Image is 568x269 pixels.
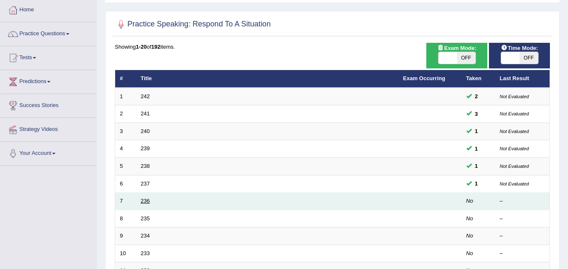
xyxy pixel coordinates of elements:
[466,215,473,222] em: No
[141,198,150,204] a: 236
[500,232,545,240] div: –
[466,198,473,204] em: No
[500,215,545,223] div: –
[500,164,529,169] small: Not Evaluated
[500,146,529,151] small: Not Evaluated
[115,227,136,245] td: 9
[151,44,161,50] b: 192
[0,46,96,67] a: Tests
[115,43,550,51] div: Showing of items.
[403,75,445,81] a: Exam Occurring
[520,52,538,64] span: OFF
[500,129,529,134] small: Not Evaluated
[0,70,96,91] a: Predictions
[466,250,473,256] em: No
[141,215,150,222] a: 235
[141,180,150,187] a: 237
[115,105,136,123] td: 2
[141,250,150,256] a: 233
[500,181,529,186] small: Not Evaluated
[115,140,136,158] td: 4
[141,145,150,151] a: 239
[141,163,150,169] a: 238
[466,232,473,239] em: No
[472,110,481,118] span: You can still take this question
[472,144,481,153] span: You can still take this question
[498,44,542,52] span: Time Mode:
[115,245,136,262] td: 10
[115,193,136,210] td: 7
[0,22,96,43] a: Practice Questions
[495,70,550,88] th: Last Result
[136,70,399,88] th: Title
[472,162,481,170] span: You can still take this question
[426,43,487,68] div: Show exams occurring in exams
[472,127,481,136] span: You can still take this question
[472,179,481,188] span: You can still take this question
[500,197,545,205] div: –
[0,142,96,163] a: Your Account
[115,158,136,175] td: 5
[141,232,150,239] a: 234
[141,93,150,99] a: 242
[115,210,136,227] td: 8
[115,88,136,105] td: 1
[500,94,529,99] small: Not Evaluated
[472,92,481,101] span: You can still take this question
[115,18,271,31] h2: Practice Speaking: Respond To A Situation
[0,118,96,139] a: Strategy Videos
[462,70,495,88] th: Taken
[115,123,136,140] td: 3
[457,52,476,64] span: OFF
[0,94,96,115] a: Success Stories
[115,70,136,88] th: #
[136,44,147,50] b: 1-20
[141,110,150,117] a: 241
[500,250,545,258] div: –
[500,111,529,116] small: Not Evaluated
[141,128,150,134] a: 240
[115,175,136,193] td: 6
[434,44,479,52] span: Exam Mode:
